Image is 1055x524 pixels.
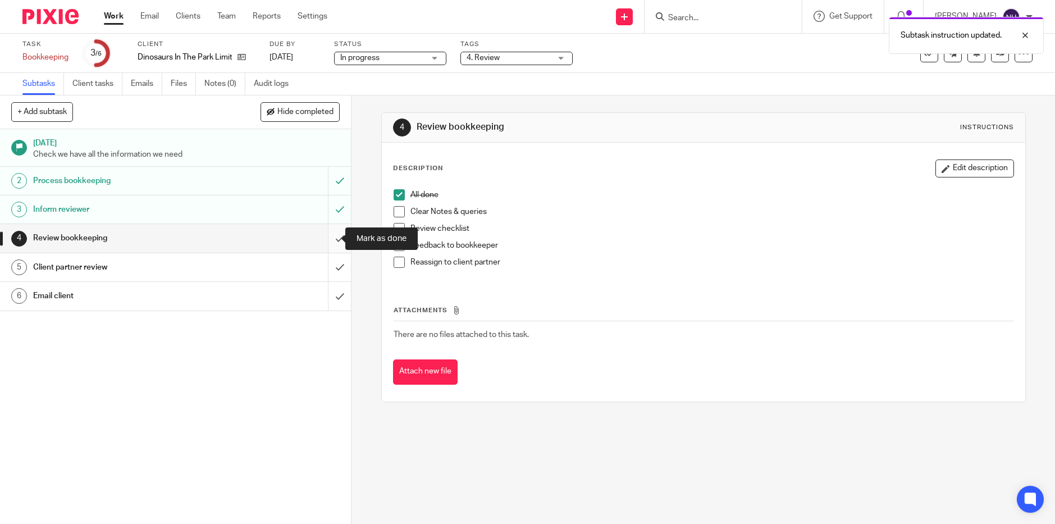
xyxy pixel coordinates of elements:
[298,11,327,22] a: Settings
[11,102,73,121] button: + Add subtask
[393,119,411,136] div: 4
[960,123,1014,132] div: Instructions
[1002,8,1020,26] img: svg%3E
[33,172,222,189] h1: Process bookkeeping
[261,102,340,121] button: Hide completed
[935,160,1014,177] button: Edit description
[254,73,297,95] a: Audit logs
[22,73,64,95] a: Subtasks
[33,288,222,304] h1: Email client
[11,259,27,275] div: 5
[11,231,27,247] div: 4
[104,11,124,22] a: Work
[22,9,79,24] img: Pixie
[410,206,1013,217] p: Clear Notes & queries
[140,11,159,22] a: Email
[270,53,293,61] span: [DATE]
[410,223,1013,234] p: Review checklist
[467,54,500,62] span: 4. Review
[22,40,68,49] label: Task
[138,52,232,63] p: Dinosaurs In The Park Limited
[33,149,340,160] p: Check we have all the information we need
[22,52,68,63] div: Bookkeeping
[33,135,340,149] h1: [DATE]
[277,108,334,117] span: Hide completed
[393,359,458,385] button: Attach new file
[72,73,122,95] a: Client tasks
[11,202,27,217] div: 3
[270,40,320,49] label: Due by
[460,40,573,49] label: Tags
[393,164,443,173] p: Description
[217,11,236,22] a: Team
[90,47,102,60] div: 3
[410,189,1013,201] p: All done
[417,121,727,133] h1: Review bookkeeping
[33,230,222,247] h1: Review bookkeeping
[95,51,102,57] small: /6
[204,73,245,95] a: Notes (0)
[394,331,529,339] span: There are no files attached to this task.
[901,30,1002,41] p: Subtask instruction updated.
[11,173,27,189] div: 2
[340,54,380,62] span: In progress
[11,288,27,304] div: 6
[410,257,1013,268] p: Reassign to client partner
[33,259,222,276] h1: Client partner review
[171,73,196,95] a: Files
[176,11,200,22] a: Clients
[394,307,447,313] span: Attachments
[334,40,446,49] label: Status
[33,201,222,218] h1: Inform reviewer
[410,240,1013,251] p: Feedback to bookkeeper
[253,11,281,22] a: Reports
[131,73,162,95] a: Emails
[138,40,255,49] label: Client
